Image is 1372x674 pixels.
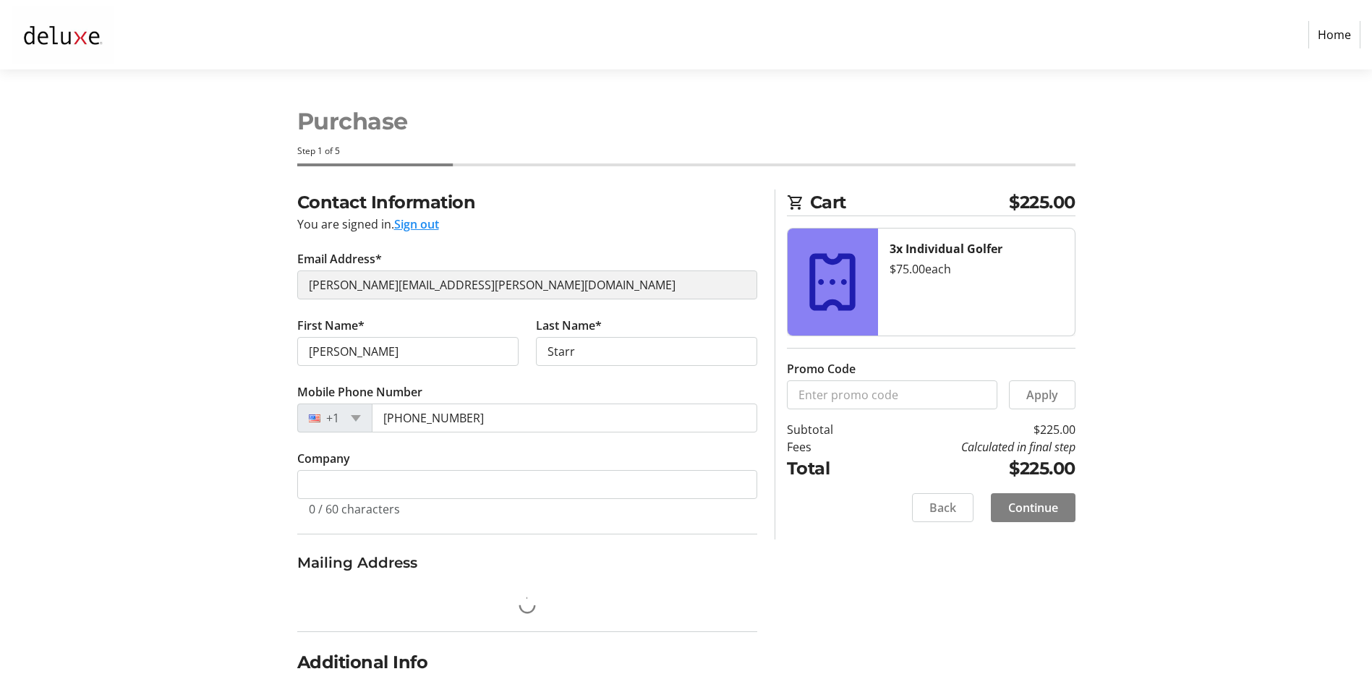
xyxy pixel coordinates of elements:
a: Home [1308,21,1360,48]
td: Subtotal [787,421,870,438]
span: $225.00 [1009,189,1075,216]
td: Total [787,456,870,482]
td: $225.00 [870,456,1075,482]
input: (201) 555-0123 [372,404,757,432]
label: Mobile Phone Number [297,383,422,401]
label: First Name* [297,317,365,334]
div: $75.00 each [890,260,1063,278]
div: You are signed in. [297,216,757,233]
input: Enter promo code [787,380,997,409]
label: Promo Code [787,360,856,377]
span: Back [929,499,956,516]
img: Deluxe Corporation 's Logo [12,6,114,64]
span: Cart [810,189,1010,216]
button: Back [912,493,973,522]
h3: Mailing Address [297,552,757,573]
span: Continue [1008,499,1058,516]
label: Company [297,450,350,467]
div: Step 1 of 5 [297,145,1075,158]
button: Apply [1009,380,1075,409]
h2: Contact Information [297,189,757,216]
tr-character-limit: 0 / 60 characters [309,501,400,517]
button: Sign out [394,216,439,233]
span: Apply [1026,386,1058,404]
label: Email Address* [297,250,382,268]
button: Continue [991,493,1075,522]
td: Calculated in final step [870,438,1075,456]
strong: 3x Individual Golfer [890,241,1002,257]
td: $225.00 [870,421,1075,438]
label: Last Name* [536,317,602,334]
h1: Purchase [297,104,1075,139]
td: Fees [787,438,870,456]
